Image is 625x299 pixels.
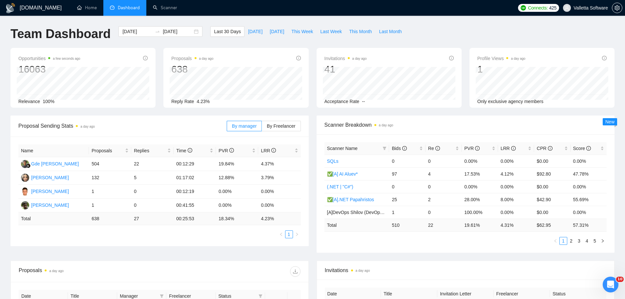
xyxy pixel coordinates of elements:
span: Relevance [18,99,40,104]
td: 22 [131,157,174,171]
li: 3 [575,237,583,245]
li: 4 [583,237,591,245]
button: left [552,237,559,245]
td: $92.80 [534,167,570,180]
td: $42.90 [534,193,570,206]
span: Time [176,148,192,153]
td: $0.00 [534,180,570,193]
span: info-circle [449,56,454,60]
time: a day ago [511,57,525,60]
time: a day ago [356,269,370,272]
span: Scanner Name [327,146,358,151]
span: info-circle [143,56,148,60]
td: 2 [426,193,462,206]
td: 00:25:53 [174,212,216,225]
td: 57.31 % [571,219,607,231]
span: filter [259,294,262,298]
span: Proposals [92,147,124,154]
span: Opportunities [18,54,80,62]
input: Start date [122,28,152,35]
td: 1 [89,185,131,199]
span: info-circle [586,146,591,151]
a: 5 [591,237,598,245]
td: 0.00% [258,185,301,199]
span: Only exclusive agency members [477,99,544,104]
td: 0 [426,180,462,193]
span: By manager [232,123,257,129]
td: 0.00% [571,206,607,219]
span: right [601,239,605,243]
img: upwork-logo.png [521,5,526,11]
span: Invitations [325,266,607,274]
span: 4.23% [197,99,210,104]
span: Reply Rate [171,99,194,104]
td: 28.00% [462,193,498,206]
button: This Week [288,26,317,37]
span: info-circle [435,146,440,151]
td: 0 [426,206,462,219]
td: 1 [389,206,425,219]
li: Previous Page [552,237,559,245]
span: filter [160,294,164,298]
span: [DATE] [248,28,262,35]
div: 41 [324,63,367,75]
td: 0 [426,155,462,167]
td: 19.84% [216,157,258,171]
td: 0.00% [462,155,498,167]
a: 1 [560,237,567,245]
time: a day ago [352,57,367,60]
img: MT [21,201,29,209]
a: ✅[A] AI Aluev* [327,171,358,177]
span: 10 [616,277,624,282]
button: Last Week [317,26,345,37]
td: 0.00% [571,155,607,167]
a: 4 [583,237,591,245]
span: info-circle [548,146,552,151]
button: [DATE] [266,26,288,37]
span: [A]DevOps Shilov (DevOps query) [327,210,397,215]
td: 5 [131,171,174,185]
time: a day ago [199,57,214,60]
button: setting [612,3,622,13]
span: This Week [291,28,313,35]
td: 504 [89,157,131,171]
td: 0.00% [498,206,534,219]
td: 4.12% [498,167,534,180]
td: 0.00% [216,185,258,199]
span: left [279,232,283,236]
button: Last Month [375,26,405,37]
td: 0.00% [258,199,301,212]
button: [DATE] [244,26,266,37]
span: setting [612,5,622,11]
td: 27 [131,212,174,225]
td: 00:12:19 [174,185,216,199]
div: [PERSON_NAME] [31,174,69,181]
button: download [290,266,301,277]
td: 19.61 % [462,219,498,231]
td: 8.00% [498,193,534,206]
td: 01:17:02 [174,171,216,185]
td: 4.23 % [258,212,301,225]
span: Proposal Sending Stats [18,122,227,130]
td: Total [18,212,89,225]
span: Invitations [324,54,367,62]
img: GK [21,160,29,168]
td: 0 [389,180,425,193]
div: [PERSON_NAME] [31,188,69,195]
td: 132 [89,171,131,185]
time: a day ago [49,269,64,273]
td: 22 [426,219,462,231]
span: Profile Views [477,54,526,62]
td: 0.00% [498,155,534,167]
td: $0.00 [534,155,570,167]
li: 2 [567,237,575,245]
td: 0.00% [571,180,607,193]
td: 97 [389,167,425,180]
button: right [599,237,607,245]
td: 47.78% [571,167,607,180]
td: 00:12:29 [174,157,216,171]
h1: Team Dashboard [10,26,111,42]
span: swap-right [155,29,160,34]
td: 0 [131,199,174,212]
time: a few seconds ago [53,57,80,60]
